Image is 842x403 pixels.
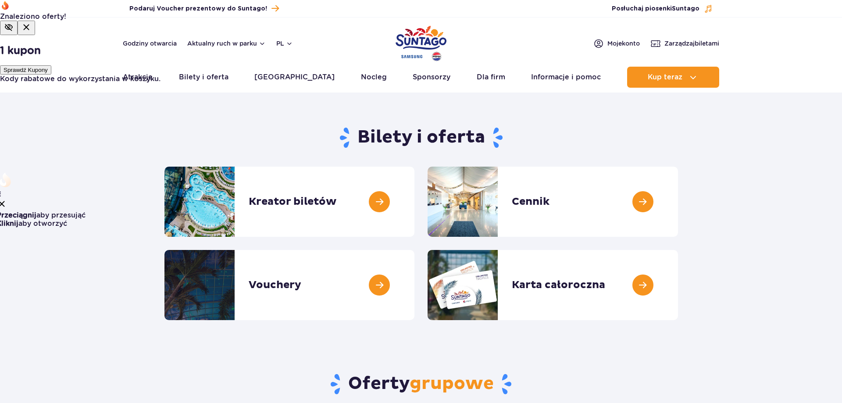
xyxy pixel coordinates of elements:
[664,39,719,48] span: Zarządzaj biletami
[531,67,601,88] a: Informacje i pomoc
[627,67,719,88] button: Kup teraz
[123,39,177,48] a: Godziny otwarcia
[672,6,699,12] span: Suntago
[413,67,450,88] a: Sponsorzy
[396,22,446,62] a: Park of Poland
[612,4,699,13] span: Posłuchaj piosenki
[361,67,387,88] a: Nocleg
[477,67,505,88] a: Dla firm
[593,38,640,49] a: Mojekonto
[187,40,266,47] button: Aktualny ruch w parku
[410,373,494,395] span: grupowe
[123,67,153,88] a: Atrakcje
[650,38,719,49] a: Zarządzajbiletami
[276,39,293,48] button: pl
[607,39,640,48] span: Moje konto
[648,73,682,81] span: Kup teraz
[129,3,279,14] a: Podaruj Voucher prezentowy do Suntago!
[612,4,713,13] button: Posłuchaj piosenkiSuntago
[179,67,228,88] a: Bilety i oferta
[254,67,335,88] a: [GEOGRAPHIC_DATA]
[164,126,678,149] h1: Bilety i oferta
[164,373,678,396] h2: Oferty
[129,4,267,13] span: Podaruj Voucher prezentowy do Suntago!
